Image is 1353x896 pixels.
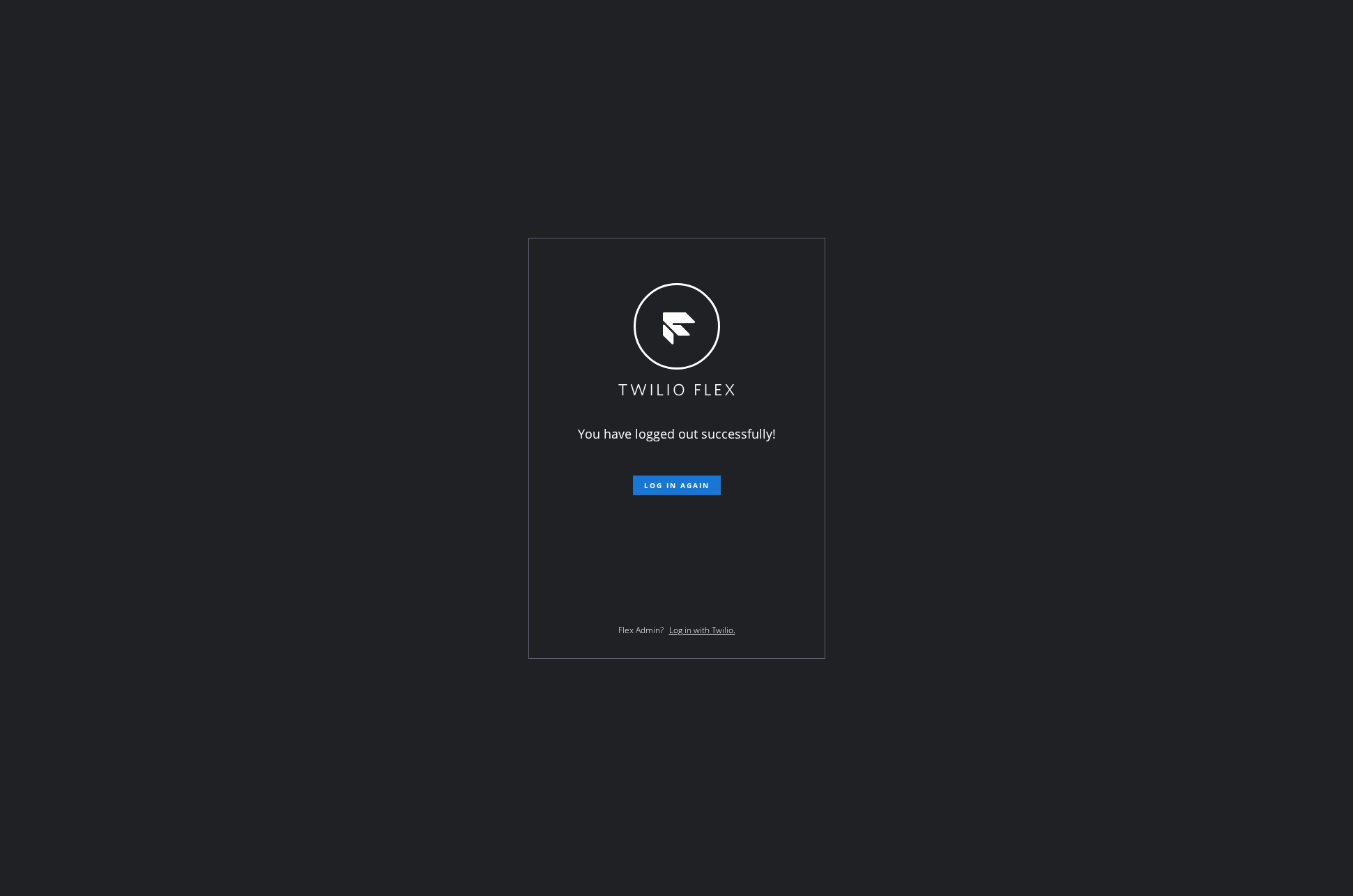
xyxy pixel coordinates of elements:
[669,624,735,636] a: Log in with Twilio.
[633,476,721,495] button: Log in again
[644,480,710,490] span: Log in again
[618,624,664,636] span: Flex Admin?
[578,425,776,442] span: You have logged out successfully!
